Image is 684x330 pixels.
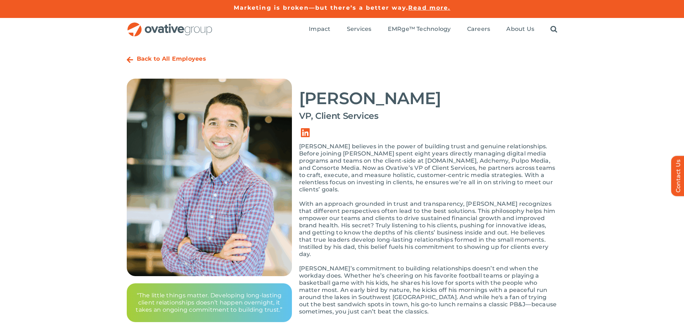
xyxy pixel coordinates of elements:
a: Link to https://ovative.com/about-us/people/ [127,56,133,64]
p: “The little things matter. Developing long-lasting client relationships doesn’t happen overnight,... [135,292,283,313]
a: Back to All Employees [137,55,206,62]
a: Marketing is broken—but there’s a better way. [234,4,409,11]
p: [PERSON_NAME] believes in the power of building trust and genuine relationships. Before joining [... [299,143,558,193]
h2: [PERSON_NAME] [299,89,558,107]
a: Impact [309,25,330,33]
a: About Us [506,25,534,33]
a: OG_Full_horizontal_RGB [127,22,213,28]
p: With an approach grounded in trust and transparency, [PERSON_NAME] recognizes that different pers... [299,200,558,258]
a: Search [550,25,557,33]
p: [PERSON_NAME]’s commitment to building relationships doesn’t end when the workday does. Whether h... [299,265,558,315]
a: Services [347,25,372,33]
a: Careers [467,25,490,33]
a: EMRge™ Technology [388,25,451,33]
h4: VP, Client Services [299,111,558,121]
a: Read more. [408,4,450,11]
nav: Menu [309,18,557,41]
a: Link to https://www.linkedin.com/in/jay-eyunni-9518025/ [296,123,316,143]
img: 3 [127,79,292,276]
